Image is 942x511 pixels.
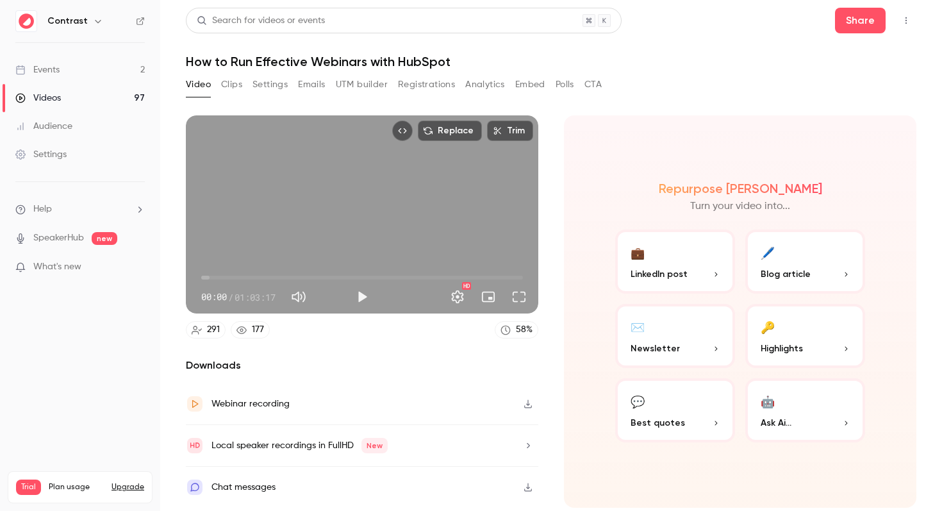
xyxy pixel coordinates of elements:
[761,242,775,262] div: 🖊️
[211,396,290,412] div: Webinar recording
[745,230,865,294] button: 🖊️Blog article
[49,482,104,492] span: Plan usage
[418,121,482,141] button: Replace
[201,290,276,304] div: 00:00
[112,482,144,492] button: Upgrade
[896,10,916,31] button: Top Bar Actions
[516,323,533,337] div: 58 %
[445,284,470,310] button: Settings
[15,92,61,105] div: Videos
[761,317,775,337] div: 🔑
[16,480,41,495] span: Trial
[228,290,233,304] span: /
[286,284,311,310] button: Mute
[584,74,602,95] button: CTA
[15,203,145,216] li: help-dropdown-opener
[631,391,645,411] div: 💬
[392,121,413,141] button: Embed video
[506,284,532,310] button: Full screen
[475,284,501,310] button: Turn on miniplayer
[33,260,81,274] span: What's new
[252,74,288,95] button: Settings
[690,199,790,214] p: Turn your video into...
[186,321,226,339] a: 291
[252,323,264,337] div: 177
[631,317,645,337] div: ✉️
[761,391,775,411] div: 🤖
[465,74,505,95] button: Analytics
[16,11,37,31] img: Contrast
[47,15,88,28] h6: Contrast
[235,290,276,304] span: 01:03:17
[129,262,145,273] iframe: Noticeable Trigger
[33,203,52,216] span: Help
[487,121,533,141] button: Trim
[186,74,211,95] button: Video
[659,181,822,196] h2: Repurpose [PERSON_NAME]
[298,74,325,95] button: Emails
[462,282,471,290] div: HD
[15,148,67,161] div: Settings
[15,63,60,76] div: Events
[615,304,735,368] button: ✉️Newsletter
[336,74,388,95] button: UTM builder
[197,14,325,28] div: Search for videos or events
[398,74,455,95] button: Registrations
[495,321,538,339] a: 58%
[761,267,811,281] span: Blog article
[745,304,865,368] button: 🔑Highlights
[761,416,791,430] span: Ask Ai...
[92,232,117,245] span: new
[221,74,242,95] button: Clips
[33,231,84,245] a: SpeakerHub
[835,8,886,33] button: Share
[631,267,688,281] span: LinkedIn post
[745,378,865,442] button: 🤖Ask Ai...
[515,74,545,95] button: Embed
[186,54,916,69] h1: How to Run Effective Webinars with HubSpot
[631,416,685,430] span: Best quotes
[361,438,388,453] span: New
[231,321,270,339] a: 177
[15,120,72,133] div: Audience
[207,323,220,337] div: 291
[631,342,680,355] span: Newsletter
[349,284,375,310] button: Play
[186,358,538,373] h2: Downloads
[556,74,574,95] button: Polls
[761,342,803,355] span: Highlights
[201,290,227,304] span: 00:00
[211,480,276,495] div: Chat messages
[615,230,735,294] button: 💼LinkedIn post
[615,378,735,442] button: 💬Best quotes
[211,438,388,453] div: Local speaker recordings in FullHD
[631,242,645,262] div: 💼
